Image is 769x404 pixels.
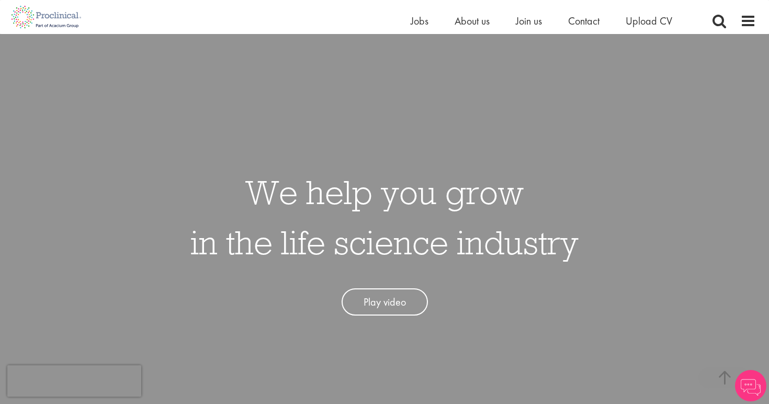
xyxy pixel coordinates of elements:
a: Play video [342,288,428,316]
img: Chatbot [735,370,766,401]
h1: We help you grow in the life science industry [190,167,579,267]
a: About us [455,14,490,28]
a: Join us [516,14,542,28]
a: Jobs [411,14,428,28]
a: Upload CV [626,14,672,28]
a: Contact [568,14,600,28]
